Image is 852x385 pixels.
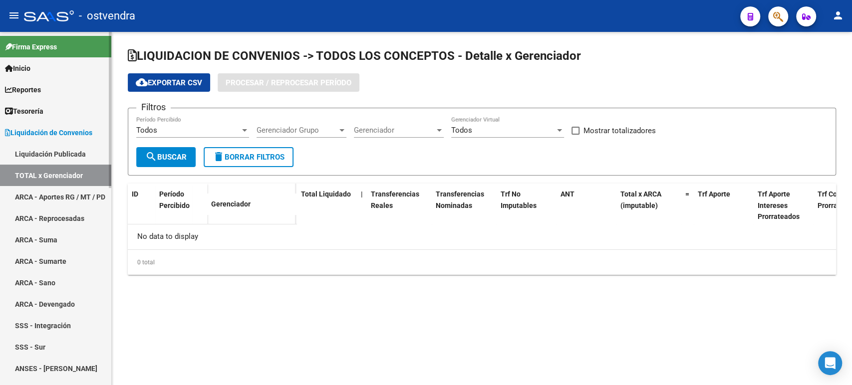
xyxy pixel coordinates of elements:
[497,184,557,227] datatable-header-cell: Trf No Imputables
[557,184,616,227] datatable-header-cell: ANT
[301,190,351,198] span: Total Liquidado
[694,184,754,227] datatable-header-cell: Trf Aporte
[758,190,800,221] span: Trf Aporte Intereses Prorrateados
[226,78,351,87] span: Procesar / Reprocesar período
[583,125,656,137] span: Mostrar totalizadores
[136,76,148,88] mat-icon: cloud_download
[155,184,193,225] datatable-header-cell: Período Percibido
[616,184,681,227] datatable-header-cell: Total x ARCA (imputable)
[136,126,157,135] span: Todos
[5,63,30,74] span: Inicio
[145,151,157,163] mat-icon: search
[132,190,138,198] span: ID
[207,193,297,215] datatable-header-cell: Gerenciador
[367,184,432,227] datatable-header-cell: Transferencias Reales
[128,49,581,63] span: LIQUIDACION DE CONVENIOS -> TODOS LOS CONCEPTOS - Detalle x Gerenciador
[5,106,43,117] span: Tesorería
[211,200,251,208] span: Gerenciador
[361,190,363,198] span: |
[136,78,202,87] span: Exportar CSV
[354,126,435,135] span: Gerenciador
[128,250,836,275] div: 0 total
[832,9,844,21] mat-icon: person
[501,190,537,209] span: Trf No Imputables
[432,184,497,227] datatable-header-cell: Transferencias Nominadas
[685,190,689,198] span: =
[818,351,842,375] div: Open Intercom Messenger
[79,5,135,27] span: - ostvendra
[5,41,57,52] span: Firma Express
[204,147,293,167] button: Borrar Filtros
[297,184,357,227] datatable-header-cell: Total Liquidado
[159,190,190,209] span: Período Percibido
[136,147,196,167] button: Buscar
[754,184,814,227] datatable-header-cell: Trf Aporte Intereses Prorrateados
[620,190,661,209] span: Total x ARCA (imputable)
[5,84,41,95] span: Reportes
[213,153,284,162] span: Borrar Filtros
[128,184,155,225] datatable-header-cell: ID
[145,153,187,162] span: Buscar
[5,127,92,138] span: Liquidación de Convenios
[257,126,337,135] span: Gerenciador Grupo
[451,126,472,135] span: Todos
[357,184,367,227] datatable-header-cell: |
[218,73,359,92] button: Procesar / Reprocesar período
[561,190,574,198] span: ANT
[213,151,225,163] mat-icon: delete
[698,190,730,198] span: Trf Aporte
[371,190,419,209] span: Transferencias Reales
[8,9,20,21] mat-icon: menu
[681,184,694,227] datatable-header-cell: =
[136,100,171,114] h3: Filtros
[128,224,836,249] div: No data to display
[436,190,484,209] span: Transferencias Nominadas
[128,73,210,92] button: Exportar CSV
